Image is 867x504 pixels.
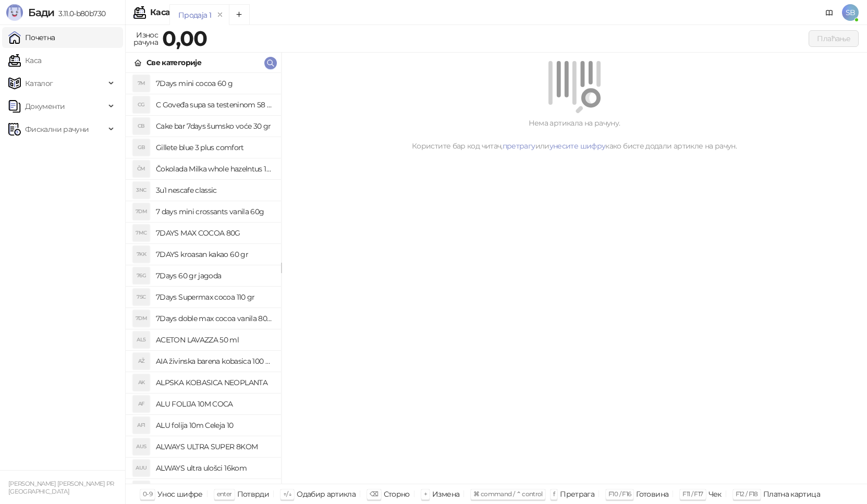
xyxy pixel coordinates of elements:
[432,487,459,501] div: Измена
[133,310,150,327] div: 7DM
[133,417,150,434] div: AF1
[126,73,281,484] div: grid
[133,353,150,370] div: AŽ
[54,9,105,18] span: 3.11.0-b80b730
[25,96,65,117] span: Документи
[8,50,41,71] a: Каса
[283,490,291,498] span: ↑/↓
[763,487,820,501] div: Платна картица
[156,203,273,220] h4: 7 days mini crossants vanila 60g
[821,4,838,21] a: Документација
[156,118,273,134] h4: Cake bar 7days šumsko voće 30 gr
[213,10,227,19] button: remove
[156,75,273,92] h4: 7Days mini cocoa 60 g
[162,26,207,51] strong: 0,00
[297,487,356,501] div: Одабир артикла
[156,310,273,327] h4: 7Days doble max cocoa vanila 80 gr
[133,481,150,498] div: A0L
[156,139,273,156] h4: Gillete blue 3 plus comfort
[133,331,150,348] div: AL5
[608,490,631,498] span: F10 / F16
[133,374,150,391] div: AK
[143,490,152,498] span: 0-9
[25,119,89,140] span: Фискални рачуни
[131,28,160,49] div: Износ рачуна
[384,487,410,501] div: Сторно
[473,490,543,498] span: ⌘ command / ⌃ control
[424,490,427,498] span: +
[636,487,668,501] div: Готовина
[156,289,273,305] h4: 7Days Supermax cocoa 110 gr
[842,4,859,21] span: SB
[156,182,273,199] h4: 3u1 nescafe classic
[156,460,273,476] h4: ALWAYS ultra ulošci 16kom
[133,161,150,177] div: ČM
[8,480,114,495] small: [PERSON_NAME] [PERSON_NAME] PR [GEOGRAPHIC_DATA]
[133,118,150,134] div: CB
[150,8,170,17] div: Каса
[28,6,54,19] span: Бади
[133,203,150,220] div: 7DM
[156,481,273,498] h4: AMSTEL 0,5 LIMENKA
[178,9,211,21] div: Продаја 1
[237,487,270,501] div: Потврди
[156,396,273,412] h4: ALU FOLIJA 10M COCA
[156,267,273,284] h4: 7Days 60 gr jagoda
[156,225,273,241] h4: 7DAYS MAX COCOA 80G
[156,353,273,370] h4: AIA živinska barena kobasica 100 gr
[156,96,273,113] h4: C Goveđa supa sa testeninom 58 grama
[156,161,273,177] h4: Čokolada Milka whole hazelntus 100 gr
[146,57,201,68] div: Све категорије
[217,490,232,498] span: enter
[157,487,203,501] div: Унос шифре
[553,490,555,498] span: f
[133,182,150,199] div: 3NC
[560,487,594,501] div: Претрага
[133,267,150,284] div: 76G
[133,289,150,305] div: 7SC
[133,96,150,113] div: CG
[809,30,859,47] button: Плаћање
[294,117,854,152] div: Нема артикала на рачуну. Користите бар код читач, или како бисте додали артикле на рачун.
[133,438,150,455] div: AUS
[133,75,150,92] div: 7M
[736,490,758,498] span: F12 / F18
[229,4,250,25] button: Add tab
[156,417,273,434] h4: ALU folija 10m Celeja 10
[25,73,53,94] span: Каталог
[8,27,55,48] a: Почетна
[156,438,273,455] h4: ALWAYS ULTRA SUPER 8KOM
[709,487,722,501] div: Чек
[156,331,273,348] h4: ACETON LAVAZZA 50 ml
[133,139,150,156] div: GB
[503,141,535,151] a: претрагу
[682,490,703,498] span: F11 / F17
[549,141,606,151] a: унесите шифру
[133,225,150,241] div: 7MC
[6,4,23,21] img: Logo
[156,246,273,263] h4: 7DAYS kroasan kakao 60 gr
[133,396,150,412] div: AF
[370,490,378,498] span: ⌫
[156,374,273,391] h4: ALPSKA KOBASICA NEOPLANTA
[133,246,150,263] div: 7KK
[133,460,150,476] div: AUU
